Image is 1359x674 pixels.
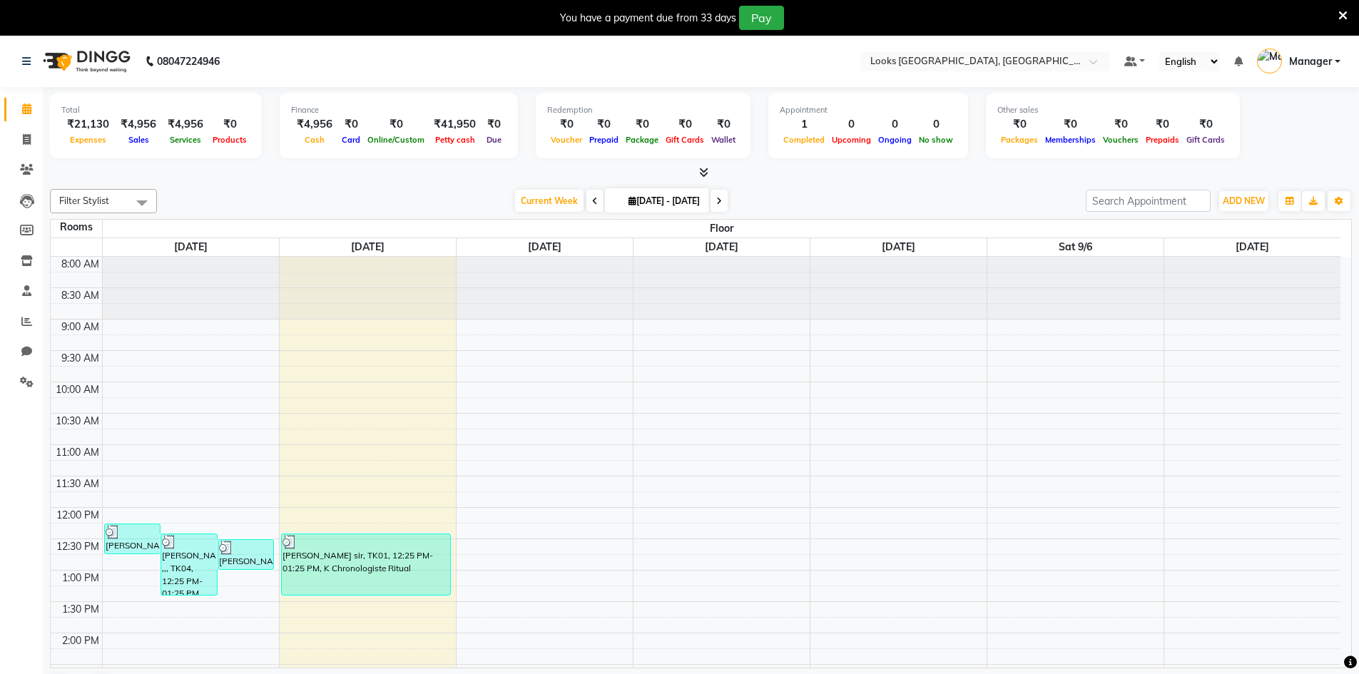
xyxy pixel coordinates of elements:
[828,135,875,145] span: Upcoming
[105,524,161,553] div: [PERSON_NAME] .., TK02, 12:15 PM-12:45 PM, [PERSON_NAME] Trimming
[115,116,162,133] div: ₹4,956
[282,534,451,595] div: [PERSON_NAME] sir, TK01, 12:25 PM-01:25 PM, K Chronologiste Ritual
[338,135,364,145] span: Card
[338,116,364,133] div: ₹0
[1223,195,1265,206] span: ADD NEW
[59,633,102,648] div: 2:00 PM
[780,135,828,145] span: Completed
[301,135,328,145] span: Cash
[1233,238,1272,256] a: September 7, 2025
[61,104,250,116] div: Total
[166,135,205,145] span: Services
[1183,135,1228,145] span: Gift Cards
[209,135,250,145] span: Products
[59,602,102,617] div: 1:30 PM
[997,116,1042,133] div: ₹0
[53,476,102,491] div: 11:30 AM
[997,135,1042,145] span: Packages
[58,288,102,303] div: 8:30 AM
[1042,116,1099,133] div: ₹0
[828,116,875,133] div: 0
[428,116,482,133] div: ₹41,950
[348,238,387,256] a: September 2, 2025
[1099,116,1142,133] div: ₹0
[58,351,102,366] div: 9:30 AM
[59,571,102,586] div: 1:00 PM
[708,116,739,133] div: ₹0
[1056,238,1095,256] a: September 6, 2025
[997,104,1228,116] div: Other sales
[560,11,736,26] div: You have a payment due from 33 days
[432,135,479,145] span: Petty cash
[1257,48,1282,73] img: Manager
[1142,135,1183,145] span: Prepaids
[54,539,102,554] div: 12:30 PM
[662,116,708,133] div: ₹0
[915,116,957,133] div: 0
[515,190,584,212] span: Current Week
[547,116,586,133] div: ₹0
[483,135,505,145] span: Due
[547,135,586,145] span: Voucher
[780,116,828,133] div: 1
[1042,135,1099,145] span: Memberships
[364,116,428,133] div: ₹0
[291,104,507,116] div: Finance
[482,116,507,133] div: ₹0
[157,41,220,81] b: 08047224946
[209,116,250,133] div: ₹0
[625,195,703,206] span: [DATE] - [DATE]
[53,414,102,429] div: 10:30 AM
[780,104,957,116] div: Appointment
[59,195,109,206] span: Filter Stylist
[525,238,564,256] a: September 3, 2025
[218,540,274,569] div: [PERSON_NAME] ..., TK03, 12:30 PM-01:00 PM, [PERSON_NAME] Trimming
[586,135,622,145] span: Prepaid
[291,116,338,133] div: ₹4,956
[36,41,134,81] img: logo
[58,320,102,335] div: 9:00 AM
[103,220,1341,238] span: Floor
[1183,116,1228,133] div: ₹0
[915,135,957,145] span: No show
[171,238,210,256] a: September 1, 2025
[161,534,217,595] div: [PERSON_NAME] ,,, TK04, 12:25 PM-01:25 PM, Sr.Stylist Cut(M)
[162,116,209,133] div: ₹4,956
[875,135,915,145] span: Ongoing
[54,508,102,523] div: 12:00 PM
[125,135,153,145] span: Sales
[51,220,102,235] div: Rooms
[879,238,918,256] a: September 5, 2025
[1086,190,1211,212] input: Search Appointment
[66,135,110,145] span: Expenses
[702,238,741,256] a: September 4, 2025
[1219,191,1268,211] button: ADD NEW
[53,445,102,460] div: 11:00 AM
[586,116,622,133] div: ₹0
[1289,54,1332,69] span: Manager
[622,116,662,133] div: ₹0
[662,135,708,145] span: Gift Cards
[58,257,102,272] div: 8:00 AM
[739,6,784,30] button: Pay
[622,135,662,145] span: Package
[61,116,115,133] div: ₹21,130
[547,104,739,116] div: Redemption
[1099,135,1142,145] span: Vouchers
[708,135,739,145] span: Wallet
[875,116,915,133] div: 0
[53,382,102,397] div: 10:00 AM
[1142,116,1183,133] div: ₹0
[364,135,428,145] span: Online/Custom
